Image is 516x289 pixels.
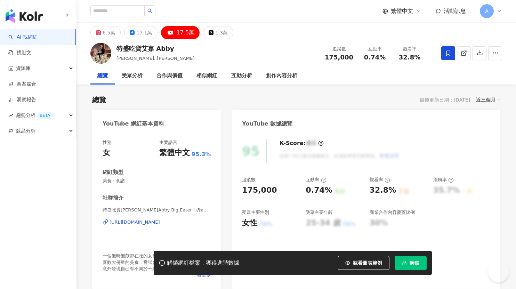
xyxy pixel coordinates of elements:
span: 解鎖 [410,260,419,266]
div: 總覽 [92,95,106,105]
div: 合作與價值 [156,72,183,80]
div: 創作內容分析 [266,72,297,80]
button: 17.5萬 [161,26,200,39]
div: 相似網紅 [196,72,217,80]
div: 網紅類型 [103,169,123,176]
div: 互動率 [306,177,326,183]
div: 女 [103,147,110,158]
div: 32.8% [370,185,396,196]
button: 解鎖 [395,256,427,270]
button: 6.5萬 [90,26,121,39]
div: 觀看率 [396,46,423,53]
div: 最後更新日期：[DATE] [420,97,470,103]
div: 追蹤數 [325,46,353,53]
img: logo [6,9,43,23]
button: 17.1萬 [124,26,158,39]
span: lock [402,260,407,265]
div: 互動率 [362,46,388,53]
span: A [485,7,489,15]
span: 0.74% [364,54,386,61]
div: 解鎖網紅檔案，獲得進階數據 [167,259,239,267]
div: BETA [37,112,53,119]
div: 社群簡介 [103,194,123,202]
img: KOL Avatar [90,43,111,64]
div: YouTube 網紅基本資料 [103,120,164,128]
span: 觀看圖表範例 [353,260,382,266]
span: search [147,8,152,13]
a: 商案媒合 [8,81,36,88]
div: 6.5萬 [103,28,115,38]
span: 活動訊息 [444,8,466,14]
span: [PERSON_NAME], [PERSON_NAME] [116,56,194,61]
a: 找貼文 [8,49,31,56]
button: 觀看圖表範例 [338,256,389,270]
span: 繁體中文 [391,7,413,15]
div: 繁體中文 [159,147,190,158]
span: 32.8% [399,54,420,61]
span: 美食 · 食譜 [103,178,211,184]
span: 95.3% [192,151,211,158]
div: 追蹤數 [242,177,256,183]
span: rise [8,113,13,118]
a: [URL][DOMAIN_NAME] [103,219,211,225]
span: 資源庫 [16,61,31,76]
div: [URL][DOMAIN_NAME] [110,219,160,225]
div: 0.74% [306,185,332,196]
button: 1.3萬 [203,26,233,39]
div: 觀看率 [370,177,390,183]
div: 受眾分析 [122,72,143,80]
div: YouTube 數據總覽 [242,120,292,128]
span: 競品分析 [16,123,35,139]
span: 趨勢分析 [16,107,53,123]
div: 受眾主要年齡 [306,209,333,216]
div: 女性 [242,218,257,228]
div: 性別 [103,139,112,146]
span: 看更多 [197,272,211,278]
div: 漲粉率 [433,177,454,183]
a: 洞察報告 [8,96,36,103]
div: 主要語言 [159,139,177,146]
div: 17.1萬 [136,28,152,38]
div: 特盛吃貨艾嘉 Abby [116,44,194,53]
div: 近三個月 [476,95,500,104]
div: 總覽 [97,72,108,80]
div: K-Score : [280,139,324,147]
div: 175,000 [242,185,277,196]
span: 特盛吃貨[PERSON_NAME]Abby Big Eater | @abbybigeater | UCnd8qTQlsXU5g1LzpPnselA [103,207,211,213]
div: 1.3萬 [215,28,228,38]
div: 17.5萬 [176,28,194,38]
a: searchAI 找網紅 [8,34,38,41]
div: 商業合作內容覆蓋比例 [370,209,415,216]
div: 受眾主要性別 [242,209,269,216]
div: 互動分析 [231,72,252,80]
span: 175,000 [325,54,353,61]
